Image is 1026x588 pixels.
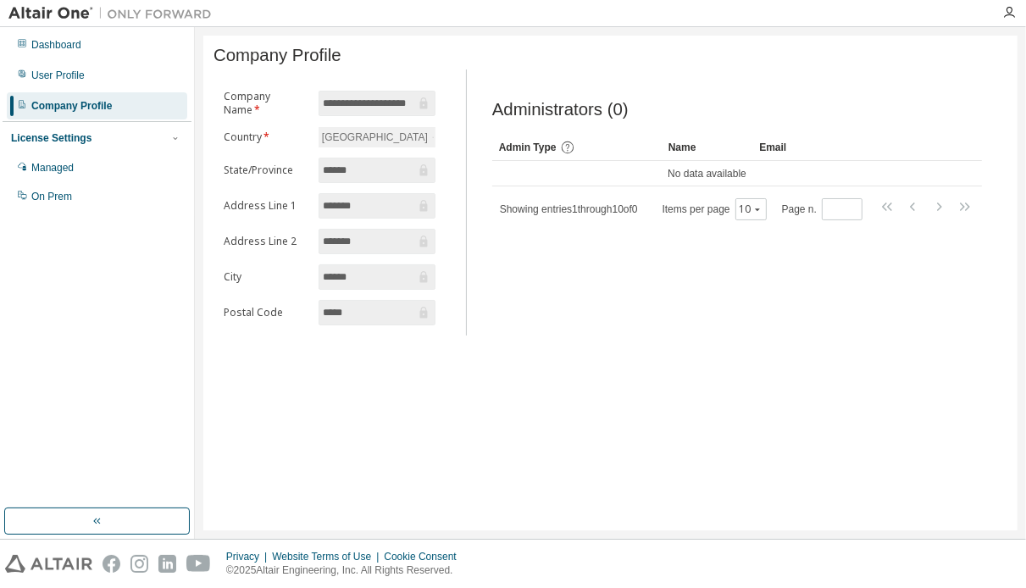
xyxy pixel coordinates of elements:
span: Company Profile [214,46,341,65]
span: Page n. [782,198,862,220]
div: Email [759,134,830,161]
div: Company Profile [31,99,112,113]
div: Dashboard [31,38,81,52]
img: instagram.svg [130,555,148,573]
span: Items per page [663,198,767,220]
div: Website Terms of Use [272,550,384,563]
img: youtube.svg [186,555,211,573]
div: License Settings [11,131,92,145]
td: No data available [492,161,923,186]
label: Postal Code [224,306,308,319]
div: Privacy [226,550,272,563]
img: facebook.svg [103,555,120,573]
div: Cookie Consent [384,550,466,563]
label: Country [224,130,308,144]
img: altair_logo.svg [5,555,92,573]
label: State/Province [224,164,308,177]
div: Name [668,134,746,161]
label: City [224,270,308,284]
div: [GEOGRAPHIC_DATA] [319,128,430,147]
div: On Prem [31,190,72,203]
label: Company Name [224,90,308,117]
span: Showing entries 1 through 10 of 0 [500,203,638,215]
label: Address Line 1 [224,199,308,213]
img: Altair One [8,5,220,22]
span: Admin Type [499,141,557,153]
div: Managed [31,161,74,175]
span: Administrators (0) [492,100,629,119]
button: 10 [740,202,763,216]
div: [GEOGRAPHIC_DATA] [319,127,435,147]
img: linkedin.svg [158,555,176,573]
label: Address Line 2 [224,235,308,248]
div: User Profile [31,69,85,82]
p: © 2025 Altair Engineering, Inc. All Rights Reserved. [226,563,467,578]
